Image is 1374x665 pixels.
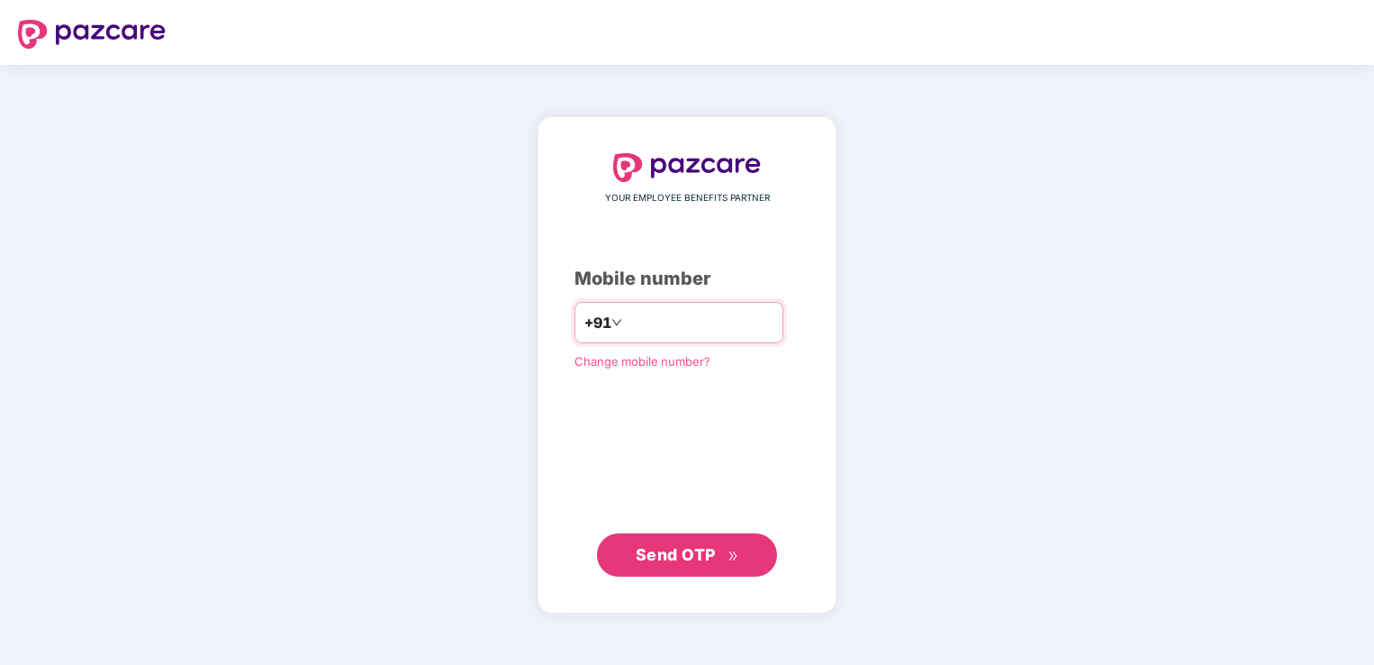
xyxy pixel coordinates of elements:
[597,533,777,577] button: Send OTPdouble-right
[605,191,770,205] span: YOUR EMPLOYEE BENEFITS PARTNER
[636,545,716,564] span: Send OTP
[18,20,166,49] img: logo
[611,317,622,328] span: down
[574,354,710,369] a: Change mobile number?
[728,551,739,562] span: double-right
[613,153,761,182] img: logo
[574,265,800,293] div: Mobile number
[584,312,611,334] span: +91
